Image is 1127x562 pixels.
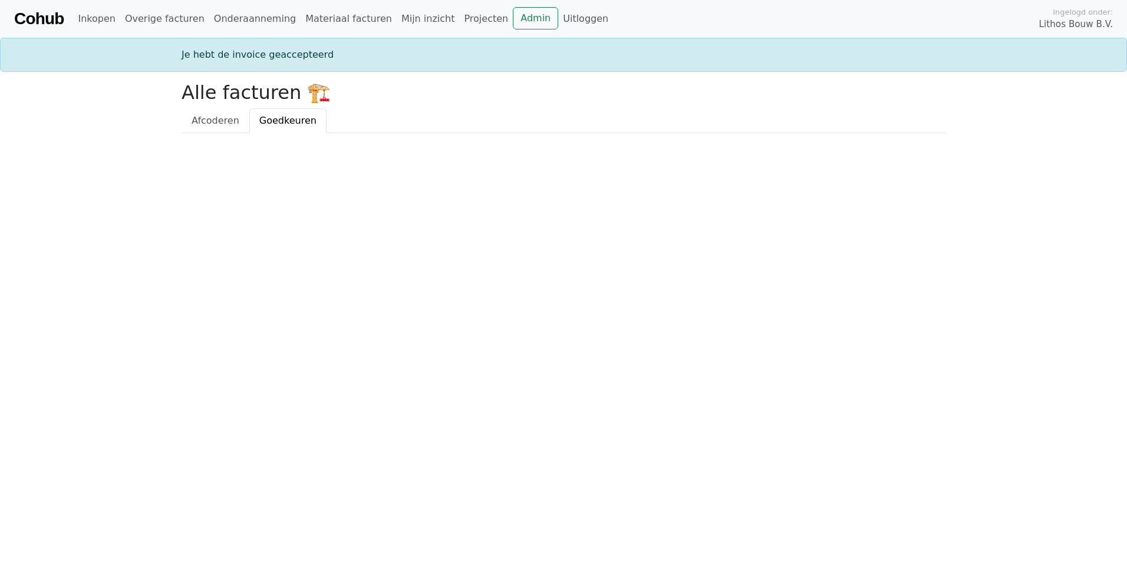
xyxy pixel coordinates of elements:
[558,7,613,31] a: Uitloggen
[14,5,64,33] a: Cohub
[259,115,317,126] span: Goedkeuren
[513,7,558,29] a: Admin
[459,7,513,31] a: Projecten
[249,108,327,133] a: Goedkeuren
[209,7,301,31] a: Onderaanneming
[1053,6,1113,18] span: Ingelogd onder:
[73,7,120,31] a: Inkopen
[397,7,460,31] a: Mijn inzicht
[301,7,397,31] a: Materiaal facturen
[1039,18,1113,31] span: Lithos Bouw B.V.
[120,7,209,31] a: Overige facturen
[174,48,953,62] div: Je hebt de invoice geaccepteerd
[192,115,239,126] span: Afcoderen
[182,81,945,104] h2: Alle facturen 🏗️
[182,108,249,133] a: Afcoderen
